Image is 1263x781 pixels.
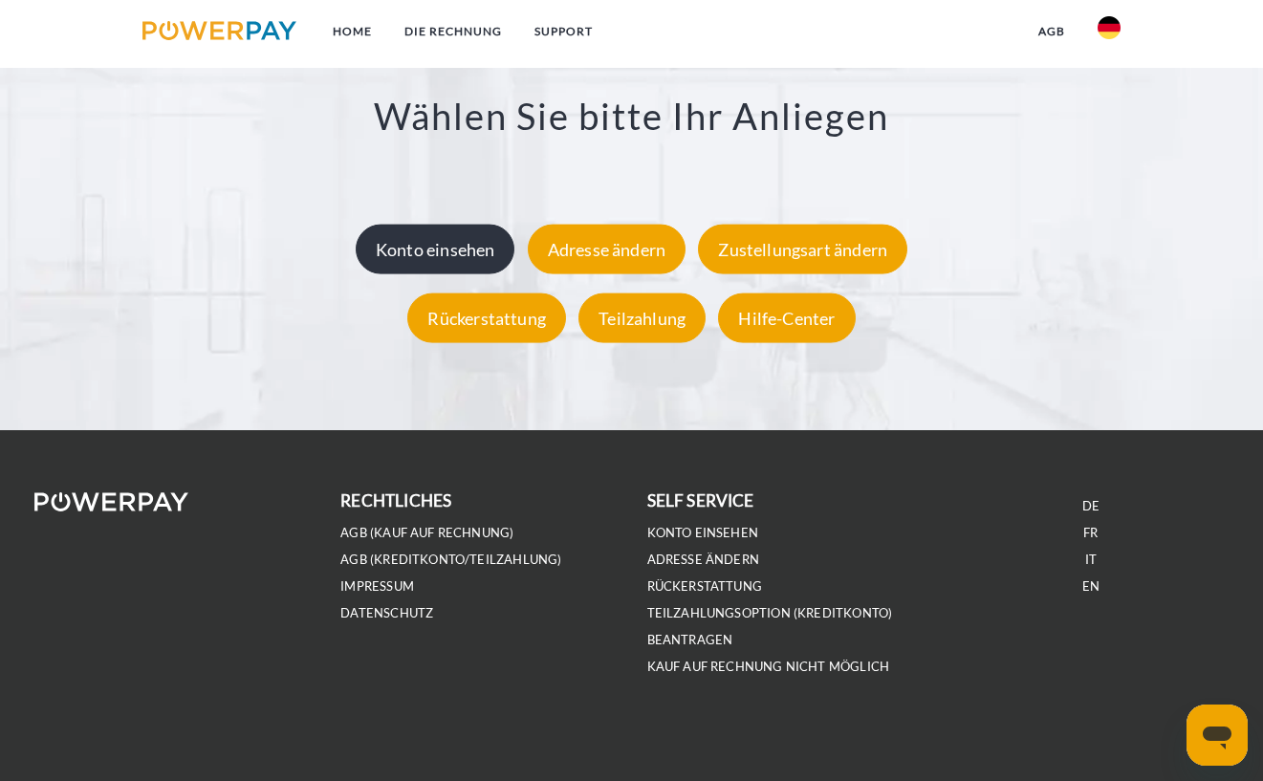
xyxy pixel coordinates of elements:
[351,239,520,260] a: Konto einsehen
[647,605,893,648] a: Teilzahlungsoption (KREDITKONTO) beantragen
[87,94,1176,140] h3: Wählen Sie bitte Ihr Anliegen
[340,605,433,621] a: DATENSCHUTZ
[356,225,515,274] div: Konto einsehen
[340,578,414,595] a: IMPRESSUM
[523,239,691,260] a: Adresse ändern
[693,239,912,260] a: Zustellungsart ändern
[407,293,566,343] div: Rückerstattung
[647,490,754,510] b: self service
[528,225,686,274] div: Adresse ändern
[340,552,561,568] a: AGB (Kreditkonto/Teilzahlung)
[340,525,513,541] a: AGB (Kauf auf Rechnung)
[1187,705,1248,766] iframe: Schaltfläche zum Öffnen des Messaging-Fensters
[403,308,571,329] a: Rückerstattung
[718,293,855,343] div: Hilfe-Center
[578,293,706,343] div: Teilzahlung
[647,552,760,568] a: Adresse ändern
[647,578,763,595] a: Rückerstattung
[1083,525,1098,541] a: FR
[142,21,296,40] img: logo-powerpay.svg
[647,659,890,675] a: Kauf auf Rechnung nicht möglich
[518,14,609,49] a: SUPPORT
[34,492,188,511] img: logo-powerpay-white.svg
[647,525,759,541] a: Konto einsehen
[1098,16,1121,39] img: de
[1082,578,1100,595] a: EN
[698,225,907,274] div: Zustellungsart ändern
[1085,552,1097,568] a: IT
[574,308,710,329] a: Teilzahlung
[388,14,518,49] a: DIE RECHNUNG
[1022,14,1081,49] a: agb
[340,490,451,510] b: rechtliches
[1082,498,1100,514] a: DE
[316,14,388,49] a: Home
[713,308,860,329] a: Hilfe-Center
